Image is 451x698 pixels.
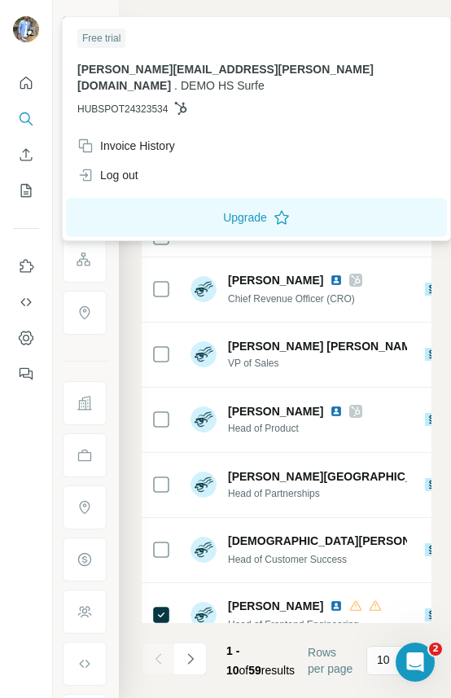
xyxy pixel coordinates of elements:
[308,644,353,677] span: Rows per page
[425,348,438,361] img: Logo of Surfe
[228,421,362,436] span: Head of Product
[239,664,249,677] span: of
[77,102,168,116] span: HUBSPOT24323534
[13,68,39,98] button: Quick start
[13,252,39,281] button: Use Surfe on LinkedIn
[190,406,217,432] img: Avatar
[228,356,407,371] span: VP of Sales
[77,138,175,154] div: Invoice History
[13,16,39,42] img: Avatar
[396,643,435,682] iframe: Intercom live chat
[330,405,343,418] img: LinkedIn logo
[425,543,438,556] img: Logo of Surfe
[174,79,177,92] span: .
[66,198,447,237] button: Upgrade
[228,272,323,288] span: [PERSON_NAME]
[13,359,39,389] button: Feedback
[425,478,438,491] img: Logo of Surfe
[190,537,217,563] img: Avatar
[13,288,39,317] button: Use Surfe API
[190,276,217,302] img: Avatar
[77,63,374,92] span: [PERSON_NAME][EMAIL_ADDRESS][PERSON_NAME][DOMAIN_NAME]
[13,140,39,169] button: Enrich CSV
[13,104,39,134] button: Search
[228,293,355,305] span: Chief Revenue Officer (CRO)
[226,644,239,677] span: 1 - 10
[330,599,343,612] img: LinkedIn logo
[190,472,217,498] img: Avatar
[228,468,445,485] span: [PERSON_NAME][GEOGRAPHIC_DATA]
[425,413,438,426] img: Logo of Surfe
[190,341,217,367] img: Avatar
[228,598,323,614] span: [PERSON_NAME]
[228,403,323,419] span: [PERSON_NAME]
[228,338,423,354] span: [PERSON_NAME] [PERSON_NAME]
[228,619,359,630] span: Head of Frontend Engineering
[181,79,265,92] span: DEMO HS Surfe
[13,176,39,205] button: My lists
[228,554,347,565] span: Head of Customer Success
[13,323,39,353] button: Dashboard
[226,644,295,677] span: results
[330,274,343,287] img: LinkedIn logo
[30,3,260,39] div: Upgrade plan for full access to Surfe
[228,486,407,501] span: Head of Partnerships
[190,602,217,628] img: Avatar
[77,167,138,183] div: Log out
[248,664,261,677] span: 59
[174,643,207,675] button: Navigate to next page
[377,652,390,668] p: 10
[50,10,117,34] button: Show
[77,29,125,48] div: Free trial
[425,608,438,621] img: Logo of Surfe
[429,643,442,656] span: 2
[425,283,438,296] img: Logo of Surfe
